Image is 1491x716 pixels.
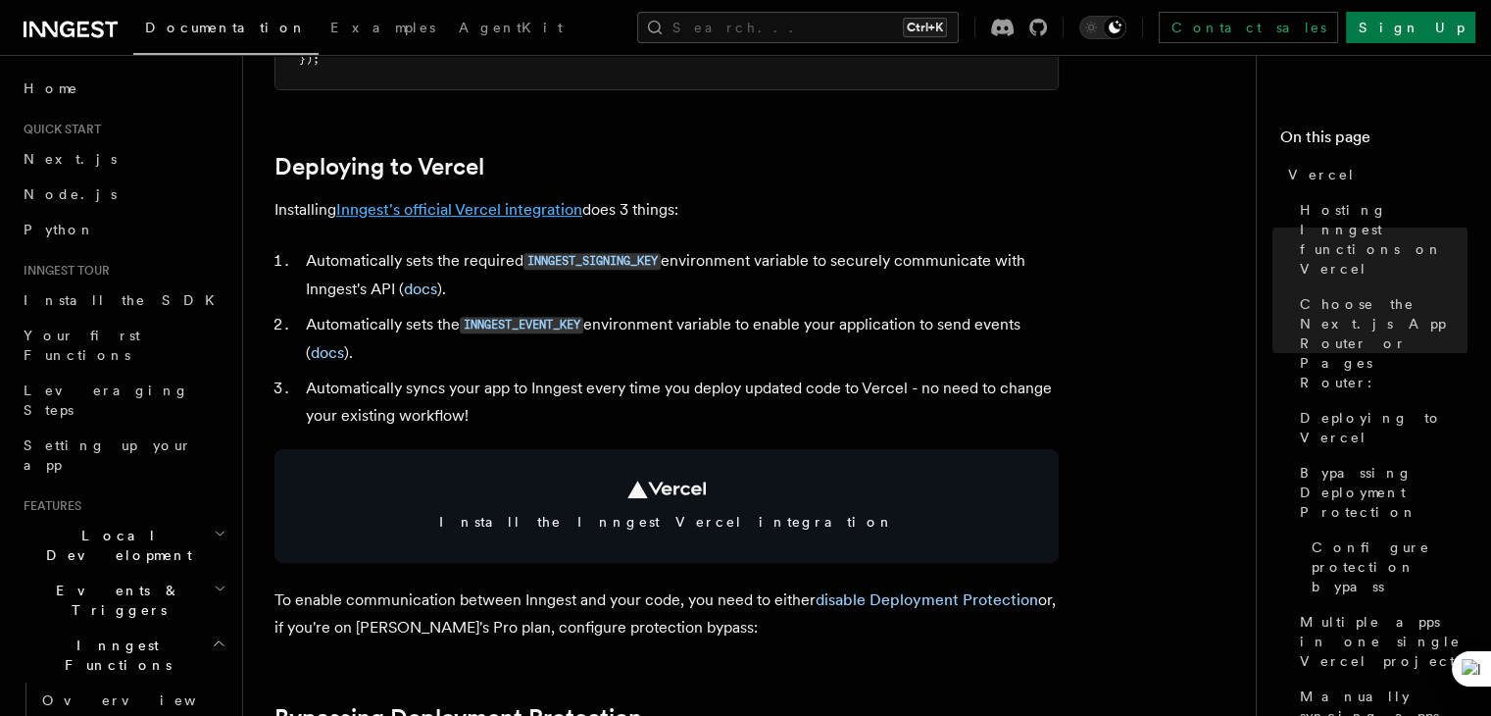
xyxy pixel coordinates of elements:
a: Leveraging Steps [16,373,230,428]
a: INNGEST_EVENT_KEY [460,315,583,333]
span: Node.js [24,186,117,202]
span: Setting up your app [24,437,192,473]
span: Features [16,498,81,514]
span: Multiple apps in one single Vercel project [1300,612,1467,671]
a: Install the Inngest Vercel integration [274,449,1059,563]
span: Events & Triggers [16,581,214,620]
span: Configure protection bypass [1312,537,1467,596]
span: Examples [330,20,435,35]
a: Inngest's official Vercel integration [336,200,582,219]
a: AgentKit [447,6,574,53]
p: To enable communication between Inngest and your code, you need to either or, if you're on [PERSO... [274,587,1059,641]
a: Home [16,71,230,106]
code: INNGEST_SIGNING_KEY [523,253,661,270]
code: INNGEST_EVENT_KEY [460,317,583,333]
a: docs [404,280,437,298]
span: AgentKit [459,20,563,35]
button: Search...Ctrl+K [637,12,959,43]
span: Your first Functions [24,328,140,363]
button: Toggle dark mode [1079,16,1126,39]
span: Inngest Functions [16,636,212,675]
a: INNGEST_SIGNING_KEY [523,251,661,270]
span: Local Development [16,526,214,565]
a: Next.js [16,141,230,177]
span: Next.js [24,151,117,167]
kbd: Ctrl+K [903,18,947,37]
span: Home [24,78,78,98]
button: Inngest Functions [16,628,230,683]
a: Bypassing Deployment Protection [1292,455,1467,530]
li: Automatically sets the required environment variable to securely communicate with Inngest's API ( ). [300,247,1059,303]
a: Deploying to Vercel [1292,400,1467,455]
span: Leveraging Steps [24,383,189,418]
a: Documentation [133,6,319,55]
a: Configure protection bypass [1304,530,1467,604]
a: Examples [319,6,447,53]
a: Multiple apps in one single Vercel project [1292,604,1467,679]
a: Install the SDK [16,282,230,318]
a: Your first Functions [16,318,230,373]
p: Installing does 3 things: [274,196,1059,224]
a: Vercel [1280,157,1467,192]
span: Quick start [16,122,101,137]
h4: On this page [1280,126,1467,157]
a: Sign Up [1346,12,1475,43]
a: Node.js [16,177,230,212]
a: disable Deployment Protection [816,590,1038,609]
span: Choose the Next.js App Router or Pages Router: [1300,294,1467,392]
li: Automatically syncs your app to Inngest every time you deploy updated code to Vercel - no need to... [300,375,1059,430]
a: Deploying to Vercel [274,153,484,180]
span: }); [299,52,320,66]
span: Python [24,222,95,237]
span: Overview [42,692,244,708]
a: Setting up your app [16,428,230,483]
span: Bypassing Deployment Protection [1300,463,1467,522]
a: Hosting Inngest functions on Vercel [1292,192,1467,286]
span: Hosting Inngest functions on Vercel [1300,200,1467,279]
span: Deploying to Vercel [1300,408,1467,447]
span: Install the Inngest Vercel integration [298,512,1035,532]
li: Automatically sets the environment variable to enable your application to send events ( ). [300,311,1059,367]
span: Install the SDK [24,292,226,308]
a: Choose the Next.js App Router or Pages Router: [1292,286,1467,400]
span: Vercel [1288,165,1356,184]
span: Documentation [145,20,307,35]
button: Events & Triggers [16,573,230,628]
a: Contact sales [1159,12,1338,43]
a: Python [16,212,230,247]
span: Inngest tour [16,263,110,279]
a: docs [311,343,344,362]
button: Local Development [16,518,230,573]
